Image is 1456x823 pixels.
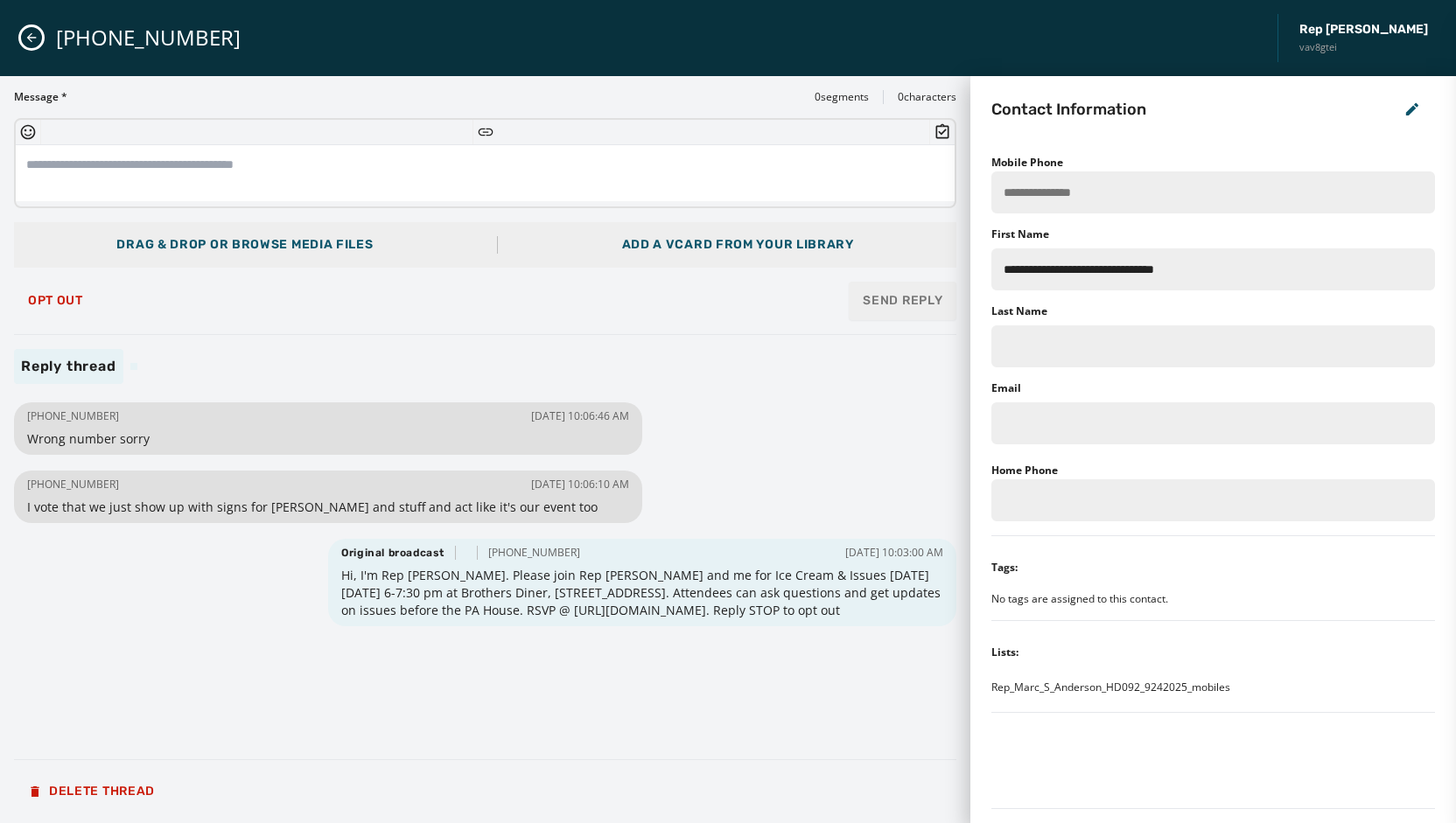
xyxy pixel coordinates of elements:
[622,236,854,254] div: Add a vCard from your library
[898,90,956,104] span: 0 characters
[27,478,119,492] span: [PHONE_NUMBER]
[1299,40,1428,55] span: vav8gtei
[531,478,629,492] span: [DATE] 10:06:10 AM
[991,381,1021,395] label: Email
[14,349,123,384] span: Reply thread
[863,292,942,310] span: Send Reply
[27,499,629,516] span: I vote that we just show up with signs for [PERSON_NAME] and stuff and act like it's our event too
[991,561,1018,575] div: Tags:
[845,546,943,560] span: [DATE] 10:03:00 AM
[815,90,869,104] span: 0 segments
[341,567,943,619] span: Hi, I'm Rep [PERSON_NAME]. Please join Rep [PERSON_NAME] and me for Ice Cream & Issues [DATE][DAT...
[991,680,1230,694] span: Rep_Marc_S_Anderson_HD092_9242025_mobiles
[27,409,119,423] span: [PHONE_NUMBER]
[477,123,494,141] button: Insert Short Link
[531,409,629,423] span: [DATE] 10:06:46 AM
[991,227,1049,241] label: First Name
[27,430,629,448] span: Wrong number sorry
[849,282,956,320] button: Send Reply
[28,785,155,799] span: Delete Thread
[1299,21,1428,38] span: Rep [PERSON_NAME]
[56,24,241,52] span: [PHONE_NUMBER]
[14,774,169,809] button: Delete Thread
[991,155,1063,170] label: Mobile Phone
[991,463,1058,478] label: Home Phone
[341,546,444,560] span: Original broadcast
[991,645,1018,659] div: Lists:
[488,546,580,560] span: [PHONE_NUMBER]
[934,123,951,141] button: Insert Survey
[991,592,1435,606] div: No tags are assigned to this contact.
[116,237,373,252] span: Drag & Drop or browse media files
[991,304,1047,318] label: Last Name
[991,97,1146,122] h2: Contact Information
